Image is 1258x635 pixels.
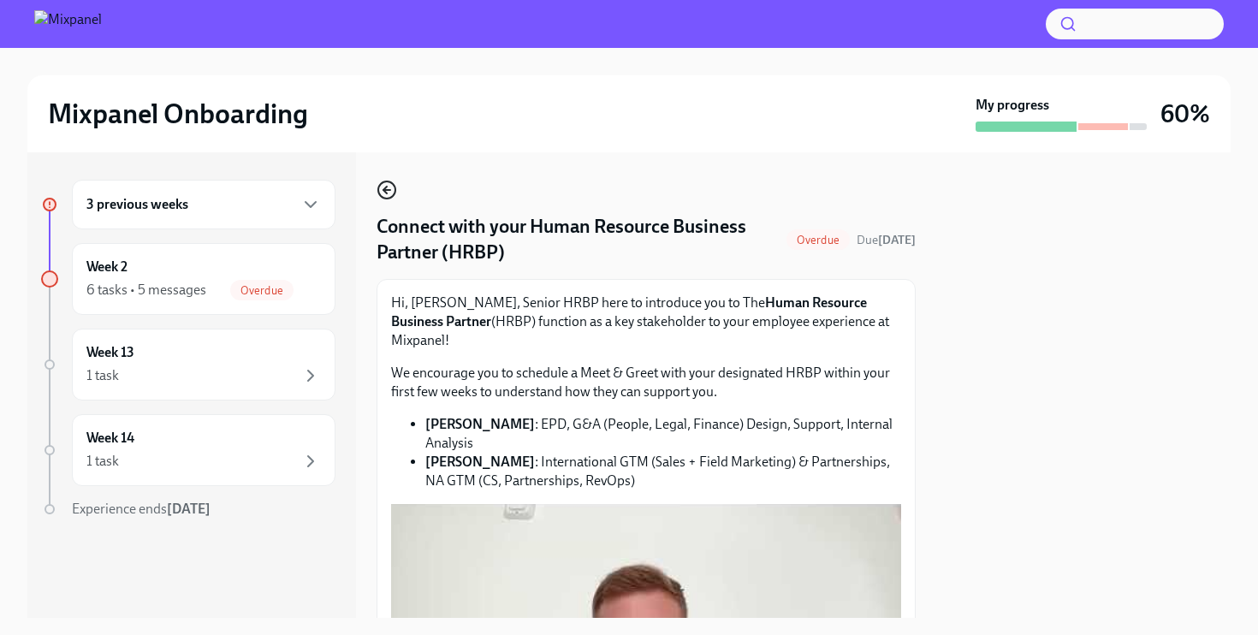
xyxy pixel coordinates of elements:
div: 3 previous weeks [72,180,335,229]
strong: My progress [976,96,1049,115]
strong: Resource [812,294,867,311]
span: Due [857,233,916,247]
h2: Mixpanel Onboarding [48,97,308,131]
div: 6 tasks • 5 messages [86,281,206,300]
strong: Business [391,313,443,329]
a: Week 141 task [41,414,335,486]
h3: 60% [1160,98,1210,129]
span: Experience ends [72,501,211,517]
h6: 3 previous weeks [86,195,188,214]
strong: [PERSON_NAME] [425,416,535,432]
span: July 29th, 2025 19:00 [857,232,916,248]
strong: Human [765,294,810,311]
h6: Week 2 [86,258,128,276]
h6: Week 14 [86,429,134,448]
span: Overdue [230,284,294,297]
a: Week 26 tasks • 5 messagesOverdue [41,243,335,315]
p: Hi, [PERSON_NAME], Senior HRBP here to introduce you to The (HRBP) function as a key stakeholder ... [391,294,901,350]
strong: [DATE] [167,501,211,517]
strong: Partner [446,313,491,329]
strong: [DATE] [878,233,916,247]
div: 1 task [86,366,119,385]
strong: [PERSON_NAME] [425,454,535,470]
h4: Connect with your Human Resource Business Partner (HRBP) [377,214,780,265]
li: : EPD, G&A (People, Legal, Finance) Design, Support, Internal Analysis [425,415,901,453]
a: Week 131 task [41,329,335,401]
h6: Week 13 [86,343,134,362]
div: 1 task [86,452,119,471]
img: Mixpanel [34,10,102,38]
p: We encourage you to schedule a Meet & Greet with your designated HRBP within your first few weeks... [391,364,901,401]
li: : International GTM (Sales + Field Marketing) & Partnerships, NA GTM (CS, Partnerships, RevOps) [425,453,901,490]
span: Overdue [786,234,850,246]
